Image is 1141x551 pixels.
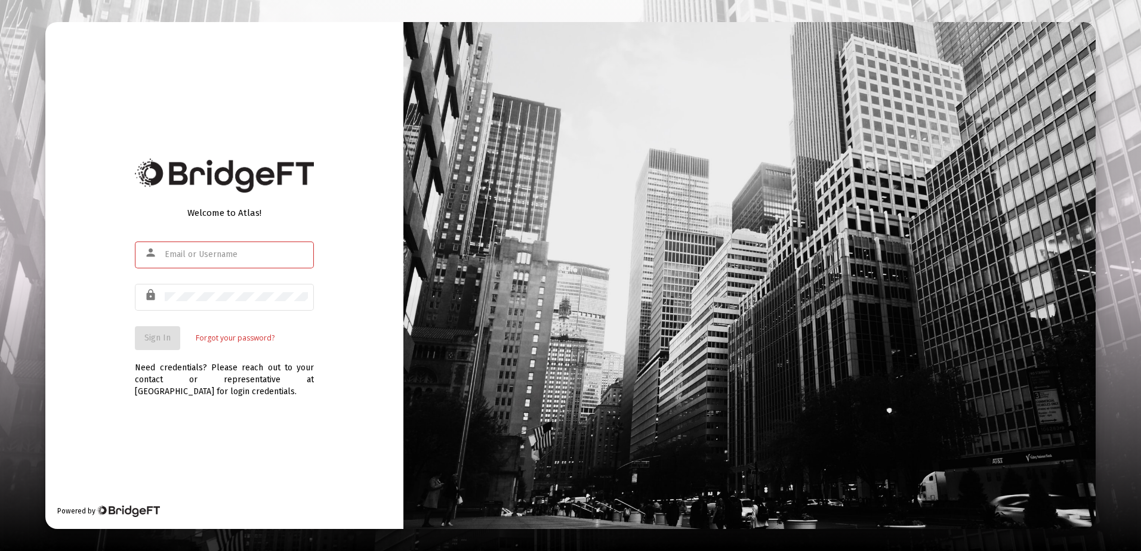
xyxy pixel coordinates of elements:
[144,288,159,302] mat-icon: lock
[135,159,314,193] img: Bridge Financial Technology Logo
[196,332,275,344] a: Forgot your password?
[57,505,159,517] div: Powered by
[97,505,159,517] img: Bridge Financial Technology Logo
[135,207,314,219] div: Welcome to Atlas!
[135,326,180,350] button: Sign In
[135,350,314,398] div: Need credentials? Please reach out to your contact or representative at [GEOGRAPHIC_DATA] for log...
[144,333,171,343] span: Sign In
[165,250,308,259] input: Email or Username
[144,246,159,260] mat-icon: person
